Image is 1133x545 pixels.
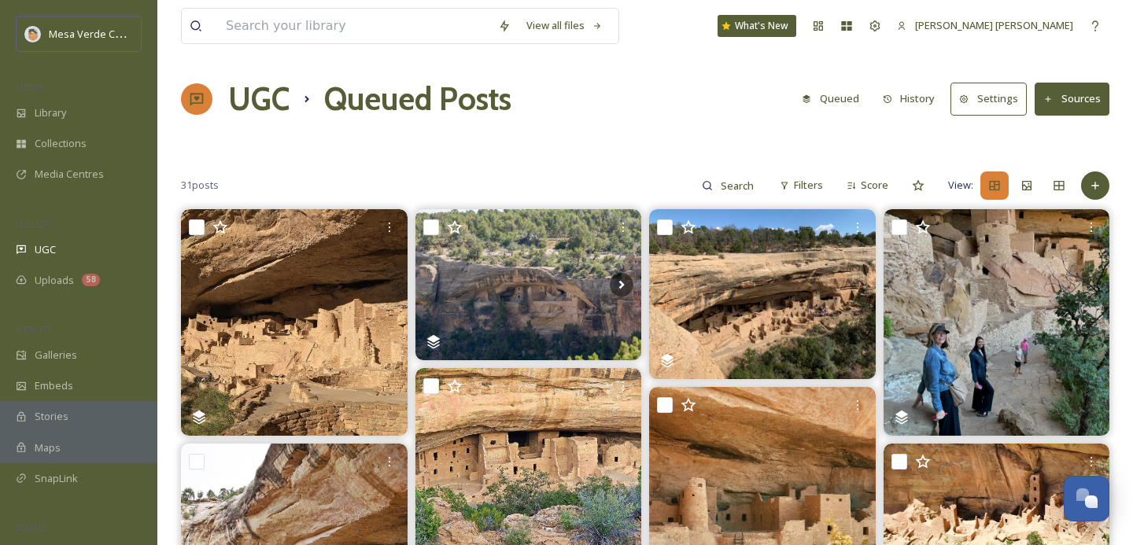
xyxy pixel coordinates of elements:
[25,26,41,42] img: MVC%20SnapSea%20logo%20%281%29.png
[181,178,219,193] span: 31 posts
[948,178,973,193] span: View:
[884,209,1110,436] img: Another amazing day traveling through the glorious southwest. I’ve always been fascinated by Nati...
[519,10,611,41] a: View all files
[16,521,47,533] span: SOCIALS
[794,83,875,114] a: Queued
[49,26,146,41] span: Mesa Verde Country
[16,323,52,335] span: WIDGETS
[718,15,796,37] a: What's New
[35,409,68,424] span: Stories
[950,83,1035,115] a: Settings
[35,167,104,182] span: Media Centres
[16,218,50,230] span: COLLECT
[649,209,876,379] img: Mesa Verde #unescoworldheritage #mesaverdenationalpark #cliffdwellings
[713,170,764,201] input: Search
[35,136,87,151] span: Collections
[35,440,61,455] span: Maps
[915,18,1073,32] span: [PERSON_NAME] [PERSON_NAME]
[875,83,951,114] a: History
[82,274,100,286] div: 58
[228,75,290,123] a: UGC
[35,242,56,257] span: UGC
[16,81,43,93] span: MEDIA
[324,75,511,123] h1: Queued Posts
[35,471,78,486] span: SnapLink
[35,348,77,363] span: Galleries
[35,378,73,393] span: Embeds
[218,9,490,43] input: Search your library
[35,105,66,120] span: Library
[889,10,1081,41] a: [PERSON_NAME] [PERSON_NAME]
[1035,83,1109,115] button: Sources
[875,83,943,114] button: History
[181,209,408,436] img: Often as outdoor types, we put our bullseyes on the Adventure Parks but can easily overlook the s...
[861,178,888,193] span: Score
[415,209,642,359] img: These cliff dwellings were built by the Ancestral Puebloans — a highly skilled Indigenous people ...
[950,83,1027,115] button: Settings
[794,178,823,193] span: Filters
[35,273,74,288] span: Uploads
[794,83,867,114] button: Queued
[1064,476,1109,521] button: Open Chat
